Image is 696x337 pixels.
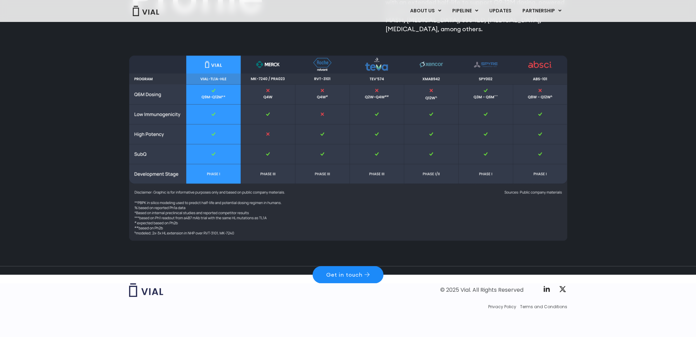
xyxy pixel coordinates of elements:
img: Vial Logo [132,6,160,16]
a: Terms and Conditions [520,304,567,310]
div: © 2025 Vial. All Rights Reserved [440,286,523,294]
a: Get in touch [313,266,383,283]
a: PARTNERSHIPMenu Toggle [517,5,567,17]
span: Get in touch [326,272,363,277]
a: PIPELINEMenu Toggle [446,5,483,17]
img: Vial logo wih "Vial" spelled out [129,283,163,297]
a: Privacy Policy [488,304,516,310]
a: ABOUT USMenu Toggle [404,5,446,17]
a: UPDATES [483,5,516,17]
